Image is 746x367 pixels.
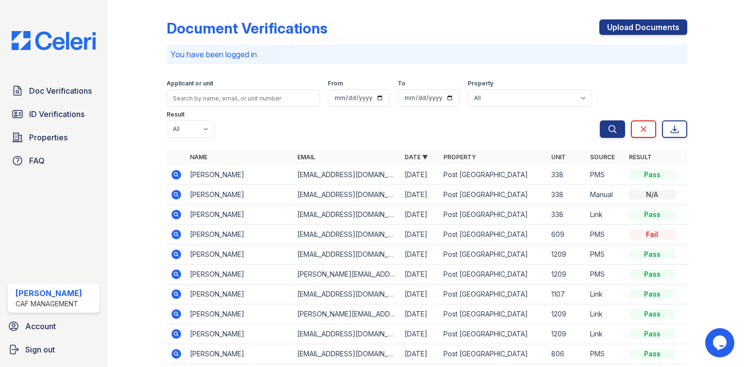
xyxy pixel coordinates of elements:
[443,153,476,161] a: Property
[401,225,440,245] td: [DATE]
[547,225,586,245] td: 609
[590,153,615,161] a: Source
[547,324,586,344] td: 1209
[401,304,440,324] td: [DATE]
[25,320,56,332] span: Account
[629,269,676,279] div: Pass
[16,299,82,309] div: CAF Management
[293,344,401,364] td: [EMAIL_ADDRESS][DOMAIN_NAME]
[586,265,625,284] td: PMS
[586,324,625,344] td: Link
[586,344,625,364] td: PMS
[293,165,401,185] td: [EMAIL_ADDRESS][DOMAIN_NAME]
[547,185,586,205] td: 338
[293,304,401,324] td: [PERSON_NAME][EMAIL_ADDRESS][DOMAIN_NAME]
[629,210,676,219] div: Pass
[401,344,440,364] td: [DATE]
[186,185,293,205] td: [PERSON_NAME]
[586,185,625,205] td: Manual
[29,108,85,120] span: ID Verifications
[440,344,547,364] td: Post [GEOGRAPHIC_DATA]
[401,205,440,225] td: [DATE]
[167,111,185,118] label: Result
[186,344,293,364] td: [PERSON_NAME]
[293,205,401,225] td: [EMAIL_ADDRESS][DOMAIN_NAME]
[293,284,401,304] td: [EMAIL_ADDRESS][DOMAIN_NAME]
[629,153,652,161] a: Result
[4,31,103,50] img: CE_Logo_Blue-a8612792a0a2168367f1c8372b55b34899dd931a85d93a1a3d3e32e68fde9ad4.png
[293,265,401,284] td: [PERSON_NAME][EMAIL_ADDRESS][DOMAIN_NAME]
[190,153,207,161] a: Name
[186,165,293,185] td: [PERSON_NAME]
[468,80,493,87] label: Property
[186,225,293,245] td: [PERSON_NAME]
[297,153,315,161] a: Email
[586,225,625,245] td: PMS
[440,205,547,225] td: Post [GEOGRAPHIC_DATA]
[398,80,406,87] label: To
[167,89,320,107] input: Search by name, email, or unit number
[186,284,293,304] td: [PERSON_NAME]
[586,205,625,225] td: Link
[401,165,440,185] td: [DATE]
[629,329,676,339] div: Pass
[547,284,586,304] td: 1107
[629,349,676,359] div: Pass
[4,340,103,359] a: Sign out
[629,289,676,299] div: Pass
[401,245,440,265] td: [DATE]
[440,185,547,205] td: Post [GEOGRAPHIC_DATA]
[547,304,586,324] td: 1209
[586,284,625,304] td: Link
[293,245,401,265] td: [EMAIL_ADDRESS][DOMAIN_NAME]
[167,80,213,87] label: Applicant or unit
[440,284,547,304] td: Post [GEOGRAPHIC_DATA]
[629,250,676,259] div: Pass
[4,317,103,336] a: Account
[401,284,440,304] td: [DATE]
[599,19,687,35] a: Upload Documents
[16,287,82,299] div: [PERSON_NAME]
[293,225,401,245] td: [EMAIL_ADDRESS][DOMAIN_NAME]
[705,328,736,357] iframe: chat widget
[586,165,625,185] td: PMS
[440,225,547,245] td: Post [GEOGRAPHIC_DATA]
[440,324,547,344] td: Post [GEOGRAPHIC_DATA]
[401,185,440,205] td: [DATE]
[440,165,547,185] td: Post [GEOGRAPHIC_DATA]
[586,245,625,265] td: PMS
[547,205,586,225] td: 338
[186,245,293,265] td: [PERSON_NAME]
[547,165,586,185] td: 338
[186,265,293,284] td: [PERSON_NAME]
[186,205,293,225] td: [PERSON_NAME]
[8,81,100,100] a: Doc Verifications
[629,230,676,239] div: Fail
[401,265,440,284] td: [DATE]
[29,132,68,143] span: Properties
[629,170,676,180] div: Pass
[29,85,92,97] span: Doc Verifications
[440,304,547,324] td: Post [GEOGRAPHIC_DATA]
[629,190,676,200] div: N/A
[547,245,586,265] td: 1209
[586,304,625,324] td: Link
[25,344,55,355] span: Sign out
[440,265,547,284] td: Post [GEOGRAPHIC_DATA]
[328,80,343,87] label: From
[8,128,100,147] a: Properties
[170,49,683,60] p: You have been logged in
[547,265,586,284] td: 1209
[167,19,327,37] div: Document Verifications
[629,309,676,319] div: Pass
[551,153,566,161] a: Unit
[293,324,401,344] td: [EMAIL_ADDRESS][DOMAIN_NAME]
[293,185,401,205] td: [EMAIL_ADDRESS][DOMAIN_NAME]
[8,151,100,170] a: FAQ
[405,153,428,161] a: Date ▼
[440,245,547,265] td: Post [GEOGRAPHIC_DATA]
[8,104,100,124] a: ID Verifications
[29,155,45,167] span: FAQ
[401,324,440,344] td: [DATE]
